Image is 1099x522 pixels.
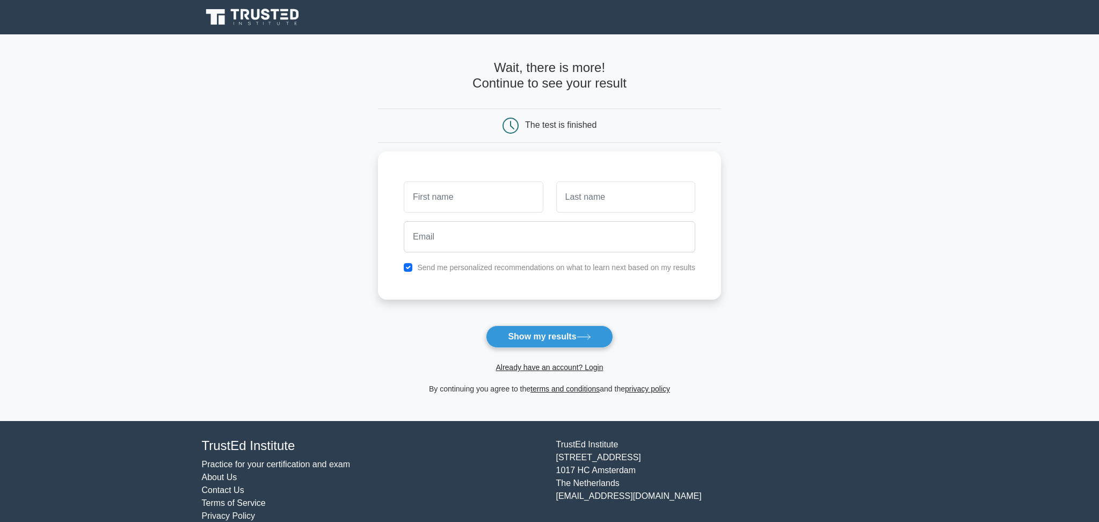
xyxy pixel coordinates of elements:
input: Last name [556,182,695,213]
a: Already have an account? Login [496,363,603,372]
div: By continuing you agree to the and the [372,382,727,395]
a: terms and conditions [530,385,600,393]
a: About Us [202,473,237,482]
a: Privacy Policy [202,511,256,520]
label: Send me personalized recommendations on what to learn next based on my results [417,263,695,272]
div: The test is finished [525,120,596,129]
h4: TrustEd Institute [202,438,543,454]
h4: Wait, there is more! Continue to see your result [378,60,721,91]
a: Practice for your certification and exam [202,460,351,469]
a: privacy policy [625,385,670,393]
input: First name [404,182,543,213]
button: Show my results [486,325,613,348]
a: Contact Us [202,485,244,495]
a: Terms of Service [202,498,266,508]
input: Email [404,221,695,252]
